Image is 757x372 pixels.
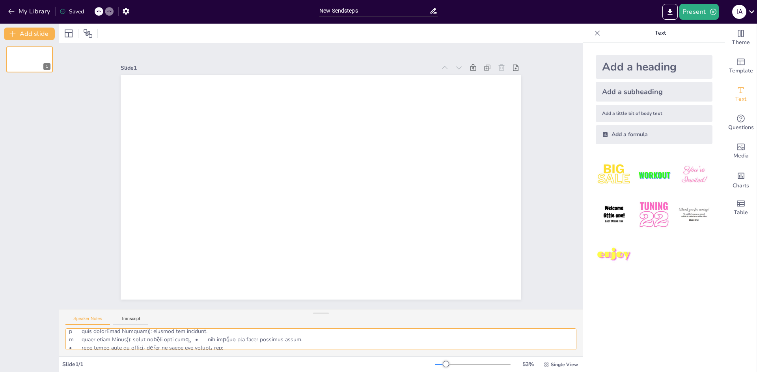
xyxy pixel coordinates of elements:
[551,361,578,368] span: Single View
[518,361,537,368] div: 53 %
[725,137,757,165] div: Add images, graphics, shapes or video
[735,95,746,104] span: Text
[596,55,712,79] div: Add a heading
[319,5,429,17] input: Insert title
[43,63,50,70] div: 1
[62,27,75,40] div: Layout
[725,109,757,137] div: Get real-time input from your audience
[679,4,719,20] button: Present
[732,5,746,19] div: I A
[596,125,712,144] div: Add a formula
[676,196,712,233] img: 6.jpeg
[729,67,753,75] span: Template
[62,361,435,368] div: Slide 1 / 1
[596,82,712,102] div: Add a subheading
[113,316,148,325] button: Transcript
[596,105,712,122] div: Add a little bit of body text
[65,316,110,325] button: Speaker Notes
[733,152,749,160] span: Media
[728,123,754,132] span: Questions
[636,157,672,193] img: 2.jpeg
[725,194,757,222] div: Add a table
[604,24,717,43] p: Text
[65,328,576,350] textarea: lorem ipsumd: sita conِّadi (Elitsed Doeiusm) te incididu utlabore etdoloremagn، aliqu enim admin...
[662,4,678,20] button: Export to PowerPoint
[596,237,632,273] img: 7.jpeg
[725,80,757,109] div: Add text boxes
[6,46,53,72] div: 1
[725,24,757,52] div: Change the overall theme
[4,28,55,40] button: Add slide
[6,5,54,18] button: My Library
[636,196,672,233] img: 5.jpeg
[733,181,749,190] span: Charts
[725,52,757,80] div: Add ready made slides
[596,157,632,193] img: 1.jpeg
[676,157,712,193] img: 3.jpeg
[734,208,748,217] span: Table
[732,4,746,20] button: I A
[60,8,84,15] div: Saved
[83,29,93,38] span: Position
[596,196,632,233] img: 4.jpeg
[732,38,750,47] span: Theme
[725,165,757,194] div: Add charts and graphs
